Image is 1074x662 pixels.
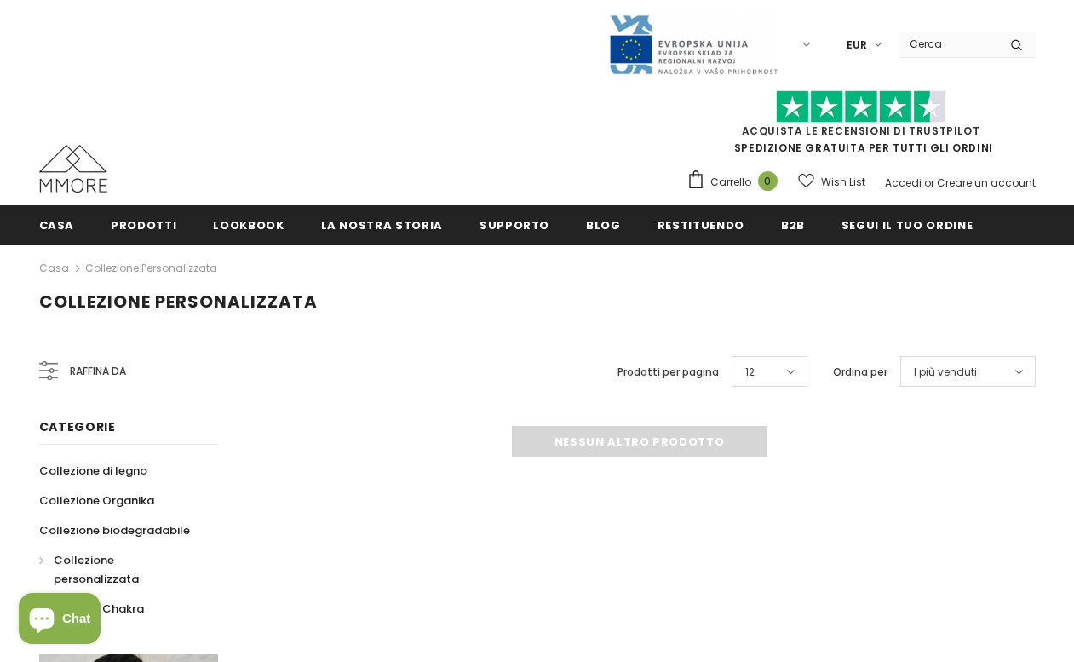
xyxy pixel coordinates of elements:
[39,418,116,435] span: Categorie
[841,217,973,233] span: Segui il tuo ordine
[14,593,106,648] inbox-online-store-chat: Shopify online store chat
[798,167,865,197] a: Wish List
[54,552,139,587] span: Collezione personalizzata
[70,362,126,381] span: Raffina da
[480,205,549,244] a: supporto
[617,364,719,381] label: Prodotti per pagina
[686,170,786,195] a: Carrello 0
[111,205,176,244] a: Prodotti
[39,492,154,509] span: Collezione Organika
[781,217,805,233] span: B2B
[39,217,75,233] span: Casa
[847,37,867,54] span: EUR
[914,364,977,381] span: I più venduti
[686,98,1036,155] span: SPEDIZIONE GRATUITA PER TUTTI GLI ORDINI
[39,486,154,515] a: Collezione Organika
[899,32,997,56] input: Search Site
[608,14,778,76] img: Javni Razpis
[39,456,147,486] a: Collezione di legno
[710,174,751,191] span: Carrello
[742,124,980,138] a: Acquista le recensioni di TrustPilot
[758,171,778,191] span: 0
[213,217,284,233] span: Lookbook
[776,90,946,124] img: Fidati di Pilot Stars
[885,176,922,190] a: Accedi
[39,522,190,538] span: Collezione biodegradabile
[111,217,176,233] span: Prodotti
[39,290,318,314] span: Collezione personalizzata
[658,205,744,244] a: Restituendo
[586,205,621,244] a: Blog
[85,261,217,275] a: Collezione personalizzata
[39,205,75,244] a: Casa
[608,37,778,51] a: Javni Razpis
[321,205,443,244] a: La nostra storia
[658,217,744,233] span: Restituendo
[833,364,887,381] label: Ordina per
[213,205,284,244] a: Lookbook
[39,463,147,479] span: Collezione di legno
[937,176,1036,190] a: Creare un account
[480,217,549,233] span: supporto
[39,145,107,193] img: Casi MMORE
[321,217,443,233] span: La nostra storia
[39,515,190,545] a: Collezione biodegradabile
[586,217,621,233] span: Blog
[924,176,934,190] span: or
[821,174,865,191] span: Wish List
[39,545,199,594] a: Collezione personalizzata
[39,258,69,279] a: Casa
[745,364,755,381] span: 12
[781,205,805,244] a: B2B
[841,205,973,244] a: Segui il tuo ordine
